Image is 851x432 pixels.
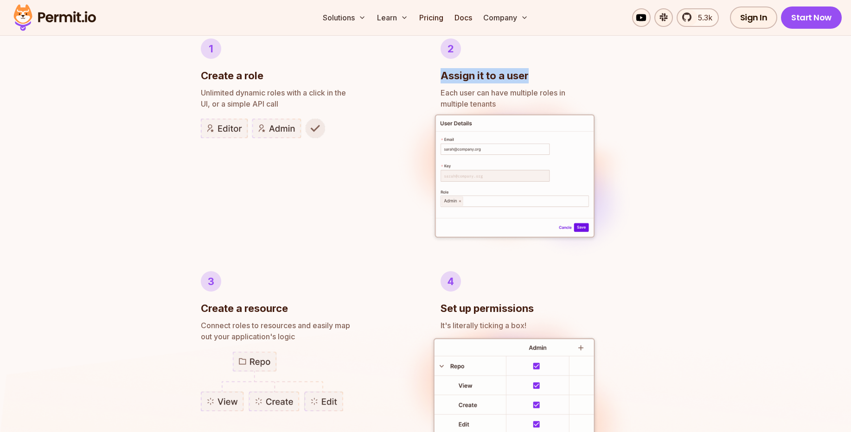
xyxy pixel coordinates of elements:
a: Start Now [781,6,842,29]
span: Unlimited dynamic roles with a click in the [201,87,411,98]
div: 4 [441,271,461,292]
h3: Set up permissions [441,301,534,316]
div: 2 [441,38,461,59]
button: Company [480,8,532,27]
h3: Create a resource [201,301,288,316]
p: out your application's logic [201,320,411,342]
a: 5.3k [677,8,719,27]
p: UI, or a simple API call [201,87,411,109]
a: Docs [451,8,476,27]
div: 1 [201,38,221,59]
button: Solutions [319,8,370,27]
span: 5.3k [692,12,712,23]
a: Sign In [730,6,778,29]
h3: Create a role [201,68,263,83]
img: Permit logo [9,2,100,33]
span: Connect roles to resources and easily map [201,320,411,331]
a: Pricing [416,8,447,27]
h3: Assign it to a user [441,68,529,83]
button: Learn [373,8,412,27]
div: 3 [201,271,221,292]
